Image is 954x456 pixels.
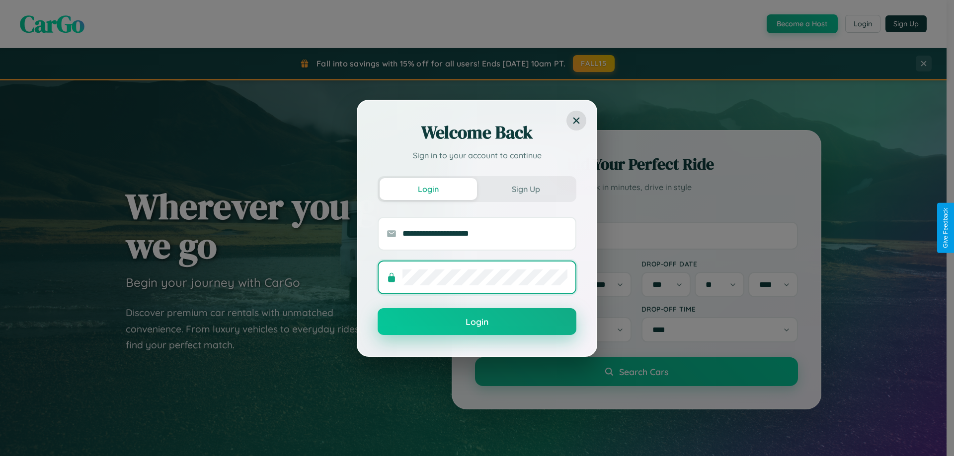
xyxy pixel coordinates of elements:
p: Sign in to your account to continue [378,149,576,161]
button: Sign Up [477,178,574,200]
button: Login [380,178,477,200]
div: Give Feedback [942,208,949,248]
button: Login [378,308,576,335]
h2: Welcome Back [378,121,576,144]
